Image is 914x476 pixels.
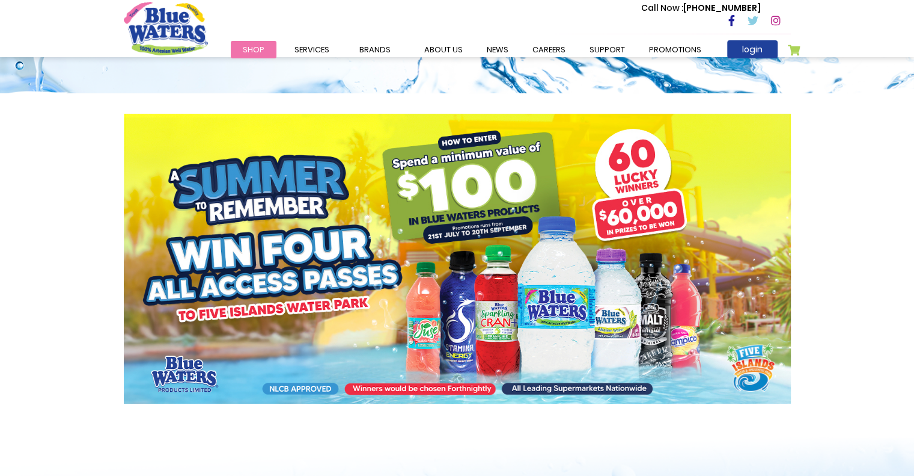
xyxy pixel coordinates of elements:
a: login [727,40,778,58]
a: support [577,41,637,58]
a: store logo [124,2,208,55]
a: about us [412,41,475,58]
p: [PHONE_NUMBER] [641,2,761,14]
span: Brands [359,44,391,55]
a: News [475,41,520,58]
span: Services [294,44,329,55]
span: Shop [243,44,264,55]
a: Promotions [637,41,713,58]
span: Call Now : [641,2,683,14]
a: careers [520,41,577,58]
